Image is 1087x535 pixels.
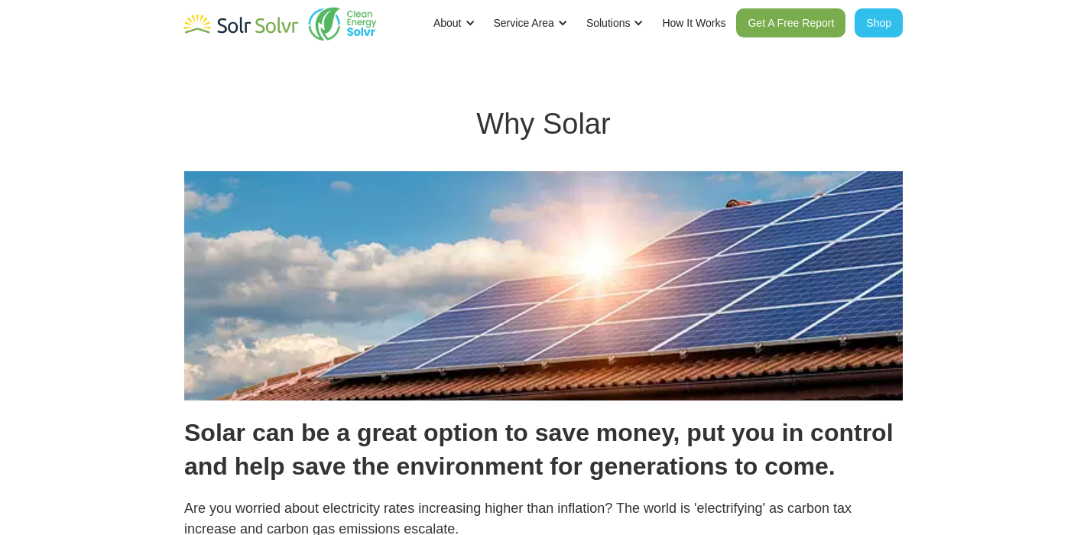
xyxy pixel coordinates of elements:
a: Get A Free Report [736,8,845,37]
h1: Solar can be a great option to save money, put you in control and help save the environment for g... [184,416,903,483]
div: About [433,15,462,31]
a: Shop [855,8,903,37]
div: Service Area [494,15,554,31]
div: Solutions [586,15,631,31]
h1: Why Solar [184,107,903,141]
